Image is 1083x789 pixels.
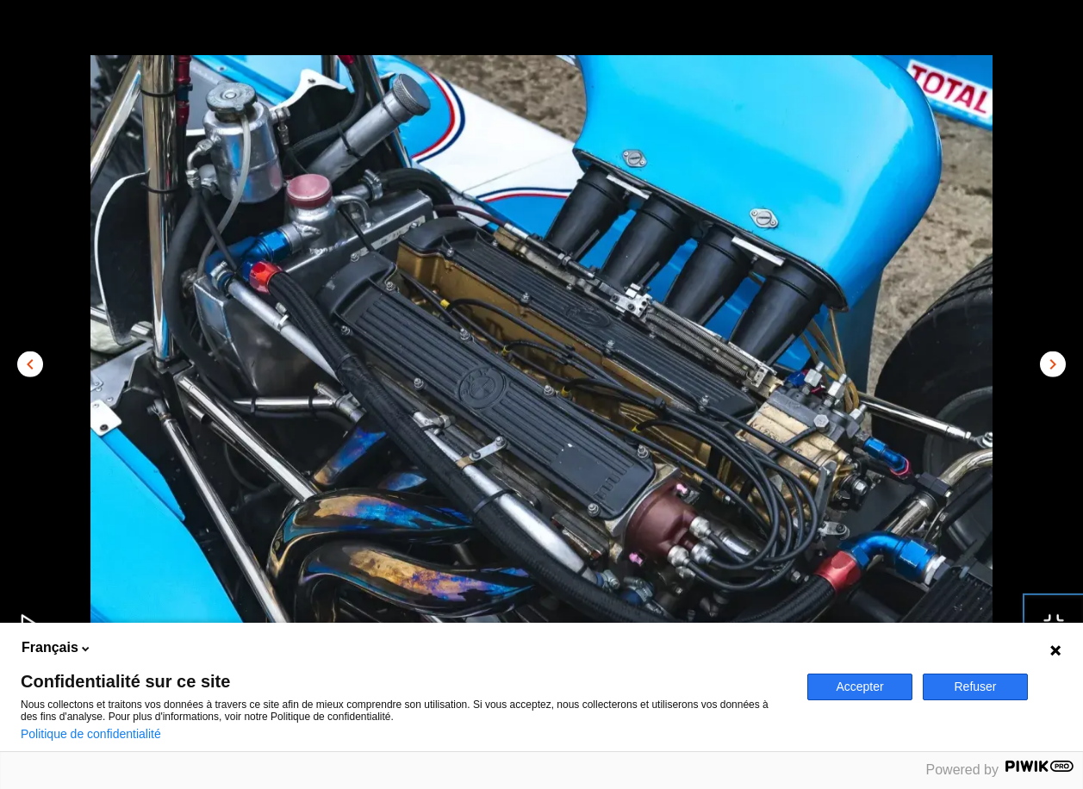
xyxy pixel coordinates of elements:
span: Powered by [926,762,999,777]
button: Open Fullscreen [1024,595,1083,656]
span: chevron_right [1043,354,1063,375]
button: Accepter [807,674,912,700]
button: chevron_right [1040,351,1066,377]
p: Nous collectons et traitons vos données à travers ce site afin de mieux comprendre son utilisatio... [21,699,787,723]
span: Confidentialité sur ce site [21,673,787,690]
button: Refuser [923,674,1028,700]
span: chevron_left [20,354,40,375]
button: chevron_left [17,351,43,377]
a: Politique de confidentialité [21,727,161,741]
span: Français [22,638,78,657]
